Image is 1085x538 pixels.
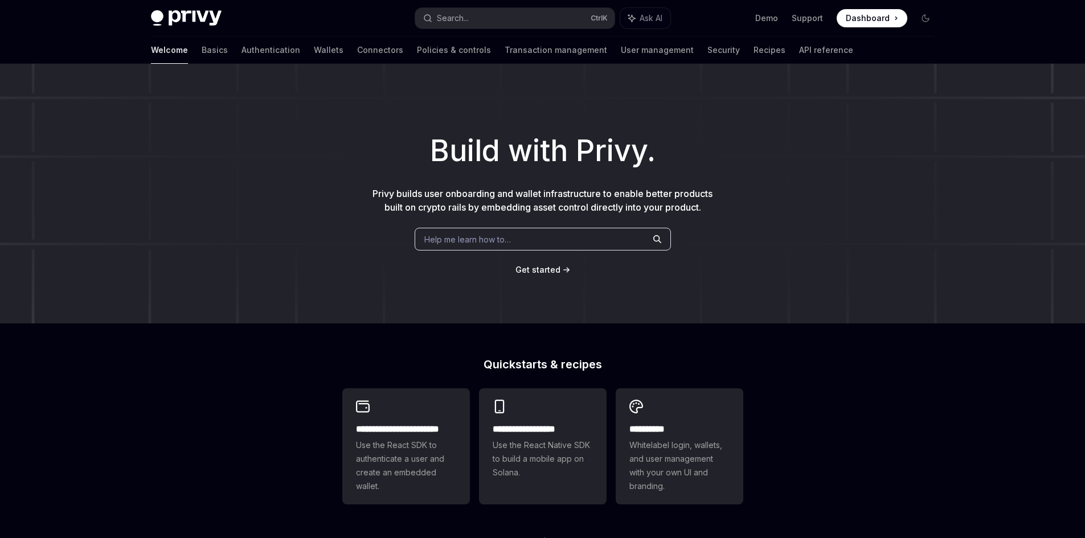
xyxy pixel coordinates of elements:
a: Policies & controls [417,36,491,64]
button: Toggle dark mode [916,9,935,27]
a: API reference [799,36,853,64]
a: Get started [515,264,560,276]
a: Recipes [754,36,785,64]
span: Ask AI [640,13,662,24]
button: Search...CtrlK [415,8,615,28]
a: Transaction management [505,36,607,64]
span: Help me learn how to… [424,233,511,245]
a: Demo [755,13,778,24]
a: Security [707,36,740,64]
a: Connectors [357,36,403,64]
a: User management [621,36,694,64]
div: Search... [437,11,469,25]
span: Whitelabel login, wallets, and user management with your own UI and branding. [629,438,730,493]
span: Use the React SDK to authenticate a user and create an embedded wallet. [356,438,456,493]
button: Ask AI [620,8,670,28]
span: Use the React Native SDK to build a mobile app on Solana. [493,438,593,479]
span: Privy builds user onboarding and wallet infrastructure to enable better products built on crypto ... [372,188,713,213]
span: Ctrl K [591,14,608,23]
a: Support [792,13,823,24]
a: Welcome [151,36,188,64]
img: dark logo [151,10,222,26]
a: Authentication [241,36,300,64]
h1: Build with Privy. [18,129,1067,173]
a: Wallets [314,36,343,64]
a: **** **** **** ***Use the React Native SDK to build a mobile app on Solana. [479,388,607,504]
span: Get started [515,265,560,274]
h2: Quickstarts & recipes [342,359,743,370]
span: Dashboard [846,13,890,24]
a: Dashboard [837,9,907,27]
a: **** *****Whitelabel login, wallets, and user management with your own UI and branding. [616,388,743,504]
a: Basics [202,36,228,64]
